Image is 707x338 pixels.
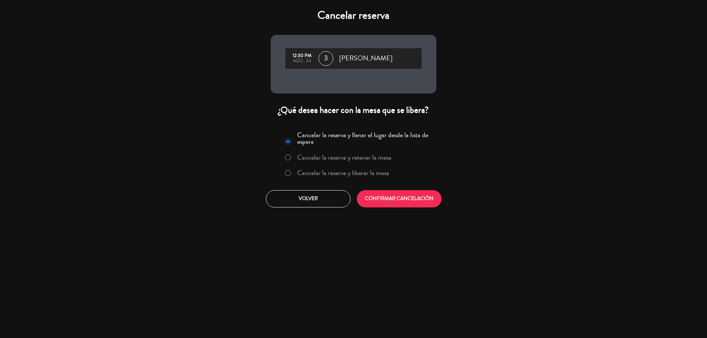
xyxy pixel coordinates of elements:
label: Cancelar la reserva y liberar la mesa [297,170,389,176]
label: Cancelar la reserva y llenar el lugar desde la lista de espera [297,132,432,145]
h4: Cancelar reserva [271,9,436,22]
div: ago., 24 [289,58,315,64]
button: CONFIRMAR CANCELACIÓN [357,190,442,207]
div: ¿Qué desea hacer con la mesa que se libera? [271,104,436,116]
div: 12:30 PM [289,53,315,58]
span: [PERSON_NAME] [339,53,393,64]
span: 3 [319,51,333,66]
label: Cancelar la reserva y retener la mesa [297,154,391,161]
button: Volver [266,190,351,207]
